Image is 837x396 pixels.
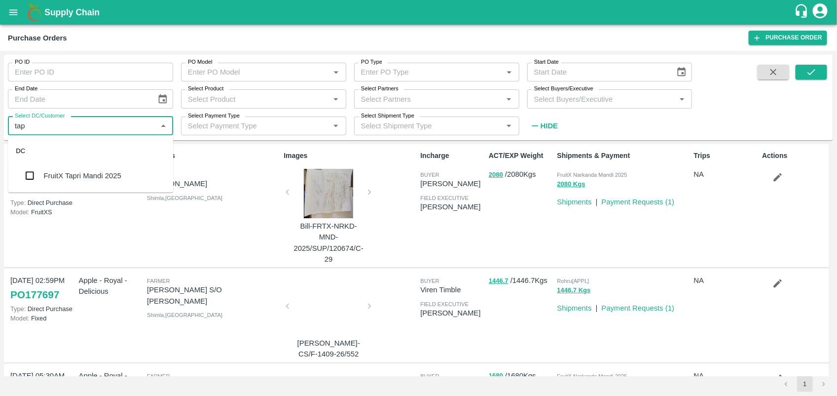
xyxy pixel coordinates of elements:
div: DC [8,139,173,163]
input: Select Partners [357,92,500,105]
p: Incharge [420,151,485,161]
label: End Date [15,85,37,93]
p: [PERSON_NAME] [420,178,485,189]
span: buyer [420,373,439,379]
p: Images [284,151,416,161]
p: Viren Timble [420,284,485,295]
input: Enter PO ID [8,63,173,81]
button: 1680 [489,370,503,382]
button: open drawer [2,1,25,24]
p: [DATE] 05:30AM [10,370,75,381]
button: Open [503,66,515,79]
a: Payment Requests (1) [602,304,675,312]
button: Open [329,119,342,132]
span: FruitX Narkanda Mandi 2025 [557,373,627,379]
button: 1446.7 Kgs [557,285,591,296]
nav: pagination navigation [777,376,833,392]
button: Open [503,119,515,132]
div: Purchase Orders [8,32,67,44]
div: account of current user [811,2,829,23]
span: field executive [420,301,469,307]
label: PO Type [361,58,382,66]
p: NA [694,275,759,286]
p: Trips [694,151,759,161]
span: Rohru[APPL] [557,278,589,284]
a: Purchase Order [749,31,827,45]
label: Select Buyers/Executive [534,85,593,93]
button: Choose date [153,90,172,109]
label: Select Shipment Type [361,112,414,120]
button: Hide [527,118,561,134]
div: customer-support [794,3,811,21]
a: Shipments [557,198,592,206]
span: Model: [10,208,29,216]
button: page 1 [797,376,813,392]
p: [DATE] 02:59PM [10,275,75,286]
p: Actions [762,151,827,161]
span: Farmer [147,278,170,284]
input: Start Date [527,63,669,81]
p: / 1680 Kgs [489,370,553,382]
label: Select Partners [361,85,399,93]
button: Open [503,93,515,106]
p: / 1446.7 Kgs [489,275,553,286]
label: PO Model [188,58,213,66]
p: FruitXS [10,207,75,217]
label: Select Product [188,85,223,93]
span: Shimla , [GEOGRAPHIC_DATA] [147,195,222,201]
span: buyer [420,278,439,284]
p: [PERSON_NAME] [420,308,485,318]
input: Select DC/Customer [11,119,154,132]
button: Close [157,119,170,132]
p: / 2080 Kgs [489,169,553,180]
span: Type: [10,199,26,206]
label: PO ID [15,58,30,66]
a: Supply Chain [44,5,794,19]
button: Open [676,93,689,106]
p: Direct Purchase [10,198,75,207]
p: NA [694,169,759,180]
span: Farmer [147,373,170,379]
p: [PERSON_NAME] [147,178,280,189]
p: [PERSON_NAME] [420,201,485,212]
button: Choose date [672,63,691,81]
button: 1446.7 [489,276,509,287]
button: Open [329,93,342,106]
span: Model: [10,315,29,322]
span: field executive [420,195,469,201]
strong: Hide [541,122,558,130]
p: ACT/EXP Weight [489,151,553,161]
p: Bill-FRTX-NRKD-MND-2025/SUP/120674/C-29 [291,221,365,265]
p: Partners [147,151,280,161]
input: Select Shipment Type [357,119,487,132]
p: Shipments & Payment [557,151,690,161]
input: End Date [8,89,149,108]
div: | [592,299,598,314]
p: Apple - Royal - Delicious [79,275,144,297]
p: Direct Purchase [10,304,75,314]
button: 2080 Kgs [557,179,585,190]
label: Start Date [534,58,559,66]
div: FruitX Tapri Mandi 2025 [44,170,121,181]
input: Select Payment Type [184,119,314,132]
input: Select Buyers/Executive [530,92,673,105]
span: buyer [420,172,439,178]
label: Select DC/Customer [15,112,65,120]
p: NA [694,370,759,381]
b: Supply Chain [44,7,100,17]
button: 2080 [489,169,503,181]
button: Open [329,66,342,79]
input: Enter PO Model [184,66,327,79]
a: Payment Requests (1) [602,198,675,206]
a: Shipments [557,304,592,312]
input: Select Product [184,92,327,105]
a: PO177697 [10,286,59,304]
p: [PERSON_NAME] S/O [PERSON_NAME] [147,284,280,307]
img: logo [25,2,44,22]
p: [PERSON_NAME]-CS/F-1409-26/552 [291,338,365,360]
label: Select Payment Type [188,112,240,120]
input: Enter PO Type [357,66,500,79]
span: Shimla , [GEOGRAPHIC_DATA] [147,312,222,318]
div: | [592,193,598,207]
span: FruitX Narkanda Mandi 2025 [557,172,627,178]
